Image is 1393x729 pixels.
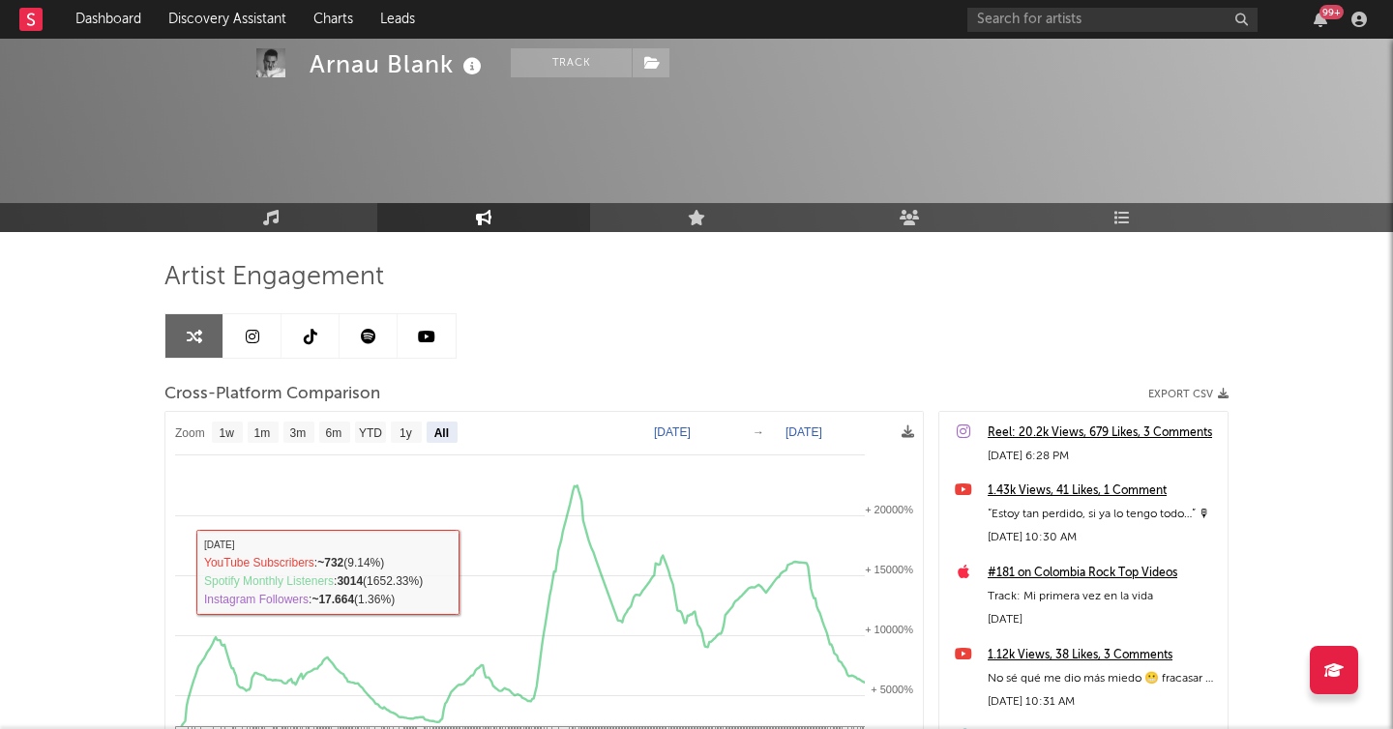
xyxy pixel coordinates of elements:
text: [DATE] [654,425,691,439]
div: [DATE] [988,608,1218,631]
text: YTD [359,426,382,440]
text: 1m [254,426,271,440]
text: Zoom [175,426,205,440]
text: + 20000% [865,504,913,515]
div: [DATE] 10:31 AM [988,690,1218,714]
div: [DATE] 6:28 PM [988,445,1218,468]
div: “Estoy tan perdido, si ya lo tengo todo…” 🎙 [988,503,1218,526]
div: Track: Mi primera vez en la vida [988,585,1218,608]
text: [DATE] [785,425,822,439]
text: → [753,425,764,439]
a: Reel: 20.2k Views, 679 Likes, 3 Comments [988,422,1218,445]
text: + 15000% [865,564,913,575]
text: 1w [220,426,235,440]
a: #181 on Colombia Rock Top Videos [988,562,1218,585]
div: No sé qué me dio más miedo 😬 fracasar o tener éxito [988,667,1218,690]
button: Export CSV [1148,389,1229,400]
button: 99+ [1314,12,1327,27]
text: + 10000% [865,624,913,635]
text: 3m [290,426,307,440]
span: Cross-Platform Comparison [164,383,380,406]
button: Track [511,48,632,77]
div: [DATE] 10:30 AM [988,526,1218,549]
span: Artist Engagement [164,266,384,289]
input: Search for artists [967,8,1258,32]
a: 1.43k Views, 41 Likes, 1 Comment [988,480,1218,503]
text: 6m [326,426,342,440]
text: 1y [400,426,412,440]
text: All [434,426,449,440]
a: 1.12k Views, 38 Likes, 3 Comments [988,644,1218,667]
div: 99 + [1319,5,1344,19]
div: Arnau Blank [310,48,487,80]
text: + 5000% [871,684,913,695]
